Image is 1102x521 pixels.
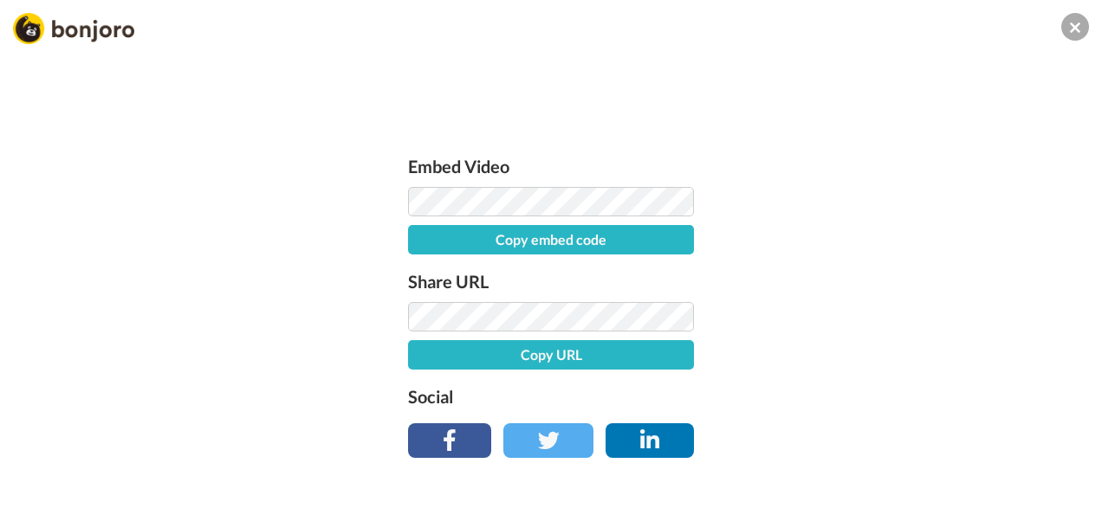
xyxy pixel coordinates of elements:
label: Social [408,383,694,410]
button: Copy embed code [408,225,694,254]
img: Bonjoro Logo [13,13,134,44]
label: Share URL [408,267,694,295]
button: Copy URL [408,340,694,370]
label: Embed Video [408,152,694,180]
